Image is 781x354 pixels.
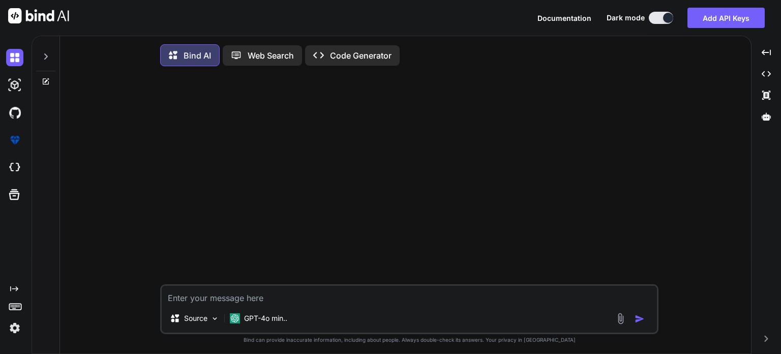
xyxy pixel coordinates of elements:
img: githubDark [6,104,23,121]
p: Source [184,313,207,323]
img: attachment [615,313,626,324]
img: darkAi-studio [6,76,23,94]
p: Bind AI [184,49,211,62]
img: settings [6,319,23,337]
img: darkChat [6,49,23,66]
img: GPT-4o mini [230,313,240,323]
p: Web Search [248,49,294,62]
span: Documentation [537,14,591,22]
img: Bind AI [8,8,69,23]
p: Bind can provide inaccurate information, including about people. Always double-check its answers.... [160,336,658,344]
p: Code Generator [330,49,392,62]
span: Dark mode [607,13,645,23]
p: GPT-4o min.. [244,313,287,323]
img: premium [6,131,23,149]
img: Pick Models [211,314,219,323]
button: Add API Keys [687,8,765,28]
img: icon [635,314,645,324]
button: Documentation [537,13,591,23]
img: cloudideIcon [6,159,23,176]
